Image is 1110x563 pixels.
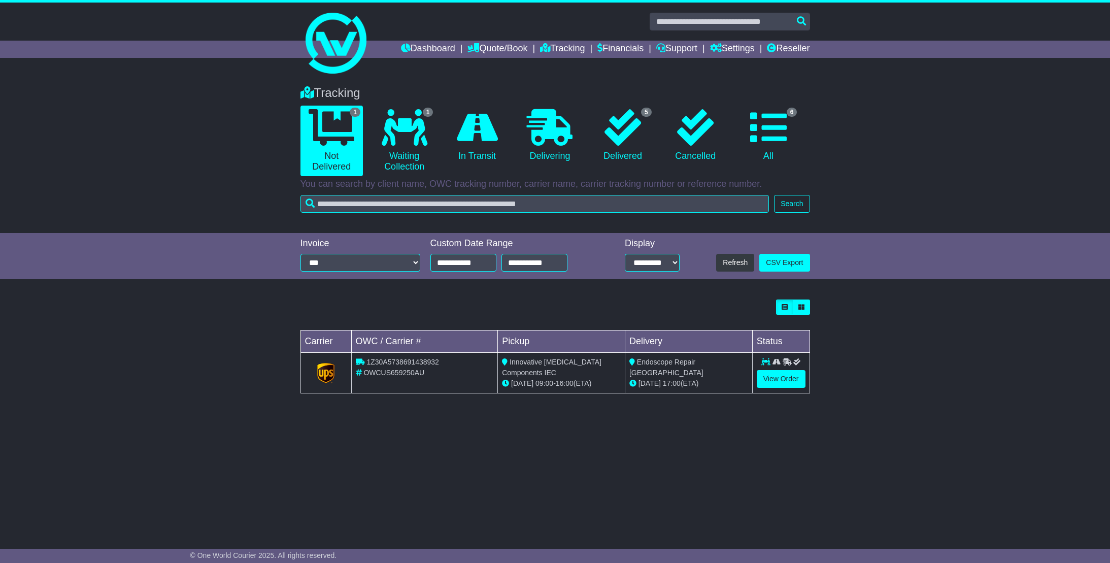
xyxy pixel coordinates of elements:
[351,330,498,353] td: OWC / Carrier #
[498,330,625,353] td: Pickup
[638,379,661,387] span: [DATE]
[716,254,754,272] button: Refresh
[519,106,581,165] a: Delivering
[373,106,435,176] a: 1 Waiting Collection
[757,370,805,388] a: View Order
[664,106,727,165] a: Cancelled
[430,238,593,249] div: Custom Date Range
[467,41,527,58] a: Quote/Book
[752,330,810,353] td: Status
[535,379,553,387] span: 09:00
[625,330,752,353] td: Delivery
[787,108,797,117] span: 6
[502,378,621,389] div: - (ETA)
[446,106,508,165] a: In Transit
[363,369,424,377] span: OWCUS659250AU
[511,379,533,387] span: [DATE]
[759,254,810,272] a: CSV Export
[300,238,420,249] div: Invoice
[190,551,337,559] span: © One World Courier 2025. All rights reserved.
[401,41,455,58] a: Dashboard
[629,378,748,389] div: (ETA)
[597,41,644,58] a: Financials
[774,195,810,213] button: Search
[540,41,585,58] a: Tracking
[629,358,703,377] span: Endoscope Repair [GEOGRAPHIC_DATA]
[737,106,799,165] a: 6 All
[556,379,574,387] span: 16:00
[767,41,810,58] a: Reseller
[591,106,654,165] a: 5 Delivered
[300,179,810,190] p: You can search by client name, OWC tracking number, carrier name, carrier tracking number or refe...
[423,108,433,117] span: 1
[710,41,755,58] a: Settings
[502,358,601,377] span: Innovative [MEDICAL_DATA] Components IEC
[663,379,681,387] span: 17:00
[317,363,334,383] img: GetCarrierServiceLogo
[300,330,351,353] td: Carrier
[350,108,360,117] span: 1
[625,238,680,249] div: Display
[641,108,652,117] span: 5
[366,358,439,366] span: 1Z30A5738691438932
[300,106,363,176] a: 1 Not Delivered
[656,41,697,58] a: Support
[295,86,815,101] div: Tracking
